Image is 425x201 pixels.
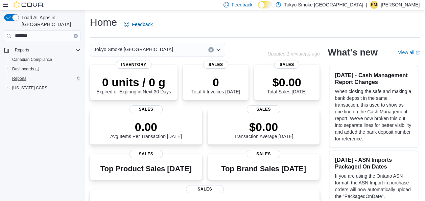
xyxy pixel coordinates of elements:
[416,51,420,55] svg: External link
[335,72,412,85] h3: [DATE] - Cash Management Report Changes
[328,47,377,58] h2: What's new
[9,55,80,64] span: Canadian Compliance
[267,75,306,94] div: Total Sales [DATE]
[381,1,420,9] p: [PERSON_NAME]
[94,45,173,53] span: Tokyo Smoke [GEOGRAPHIC_DATA]
[335,88,412,142] p: When closing the safe and making a bank deposit in the same transaction, this used to show as one...
[7,64,83,74] a: Dashboards
[7,83,83,93] button: [US_STATE] CCRS
[110,120,182,134] p: 0.00
[398,50,420,55] a: View allExternal link
[267,51,320,57] p: Updated 1 minute(s) ago
[9,74,29,83] a: Reports
[12,76,26,81] span: Reports
[129,105,163,113] span: Sales
[132,21,152,28] span: Feedback
[274,61,300,69] span: Sales
[96,75,171,94] div: Expired or Expiring in Next 30 Days
[284,1,363,9] p: Tokyo Smoke [GEOGRAPHIC_DATA]
[9,74,80,83] span: Reports
[116,61,152,69] span: Inventory
[234,120,293,134] p: $0.00
[12,46,80,54] span: Reports
[267,75,306,89] p: $0.00
[9,84,80,92] span: Washington CCRS
[74,34,78,38] button: Clear input
[9,65,80,73] span: Dashboards
[90,16,117,29] h1: Home
[7,74,83,83] button: Reports
[1,45,83,55] button: Reports
[371,1,377,9] span: KM
[9,84,50,92] a: [US_STATE] CCRS
[19,14,80,28] span: Load All Apps in [GEOGRAPHIC_DATA]
[121,18,155,31] a: Feedback
[191,75,240,89] p: 0
[7,55,83,64] button: Canadian Compliance
[9,55,55,64] a: Canadian Compliance
[186,185,224,193] span: Sales
[216,47,221,52] button: Open list of options
[203,61,229,69] span: Sales
[234,120,293,139] div: Transaction Average [DATE]
[12,66,39,72] span: Dashboards
[191,75,240,94] div: Total # Invoices [DATE]
[129,150,163,158] span: Sales
[12,57,52,62] span: Canadian Compliance
[221,165,306,173] h3: Top Brand Sales [DATE]
[232,1,252,8] span: Feedback
[12,85,47,91] span: [US_STATE] CCRS
[110,120,182,139] div: Avg Items Per Transaction [DATE]
[15,47,29,53] span: Reports
[247,105,280,113] span: Sales
[335,156,412,170] h3: [DATE] - ASN Imports Packaged On Dates
[370,1,378,9] div: Krista Maitland
[96,75,171,89] p: 0 units / 0 g
[100,165,192,173] h3: Top Product Sales [DATE]
[366,1,367,9] p: |
[4,43,80,110] nav: Complex example
[247,150,280,158] span: Sales
[9,65,42,73] a: Dashboards
[335,173,412,200] p: If you are using the Ontario ASN format, the ASN Import in purchase orders will now automatically...
[208,47,214,52] button: Clear input
[12,46,32,54] button: Reports
[258,1,272,8] input: Dark Mode
[14,1,44,8] img: Cova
